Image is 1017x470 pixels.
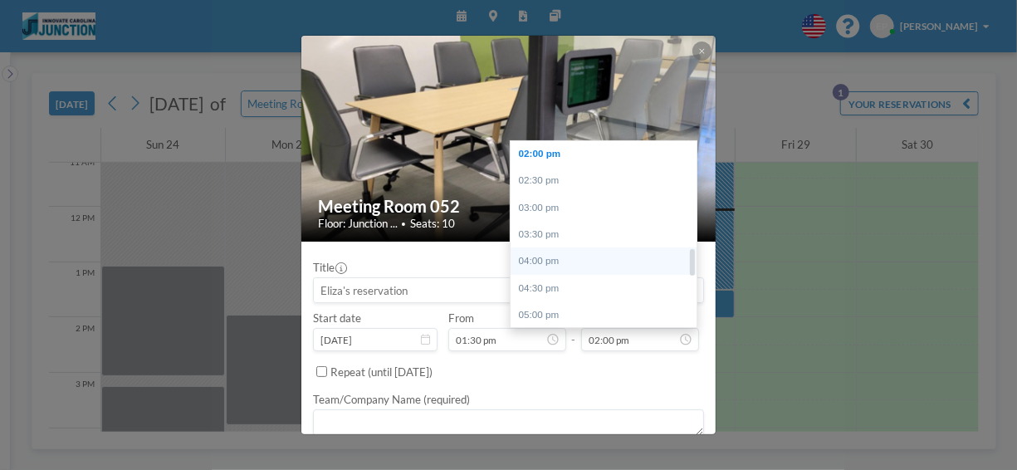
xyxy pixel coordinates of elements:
label: Start date [313,311,361,326]
h2: Meeting Room 052 [318,196,700,217]
span: Floor: Junction ... [318,217,398,231]
div: 02:30 pm [511,167,705,193]
label: Repeat (until [DATE]) [330,365,433,379]
input: Eliza's reservation [314,278,704,301]
div: 02:00 pm [511,140,705,167]
div: 05:00 pm [511,301,705,328]
div: 03:00 pm [511,194,705,221]
div: 04:30 pm [511,275,705,301]
img: 537.jpg [301,35,716,243]
label: Team/Company Name (required) [313,393,470,407]
span: • [401,218,406,229]
span: - [571,316,575,347]
div: 04:00 pm [511,247,705,274]
label: From [448,311,474,326]
label: Title [313,261,345,275]
div: 03:30 pm [511,221,705,247]
span: Seats: 10 [410,217,455,231]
